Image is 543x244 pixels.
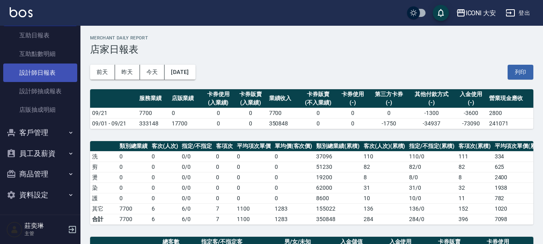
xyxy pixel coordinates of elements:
td: 0 / 0 [180,193,214,203]
div: (-) [457,98,485,107]
td: 10 / 0 [407,193,457,203]
td: 0 [337,118,369,129]
td: 350848 [314,214,362,224]
td: 10 [362,193,407,203]
button: 員工及薪資 [3,143,77,164]
div: 卡券使用 [204,90,232,98]
td: 111 [457,151,493,162]
button: [DATE] [165,65,195,80]
td: 1100 [235,214,273,224]
td: 09/01 - 09/21 [90,118,137,129]
th: 服務業績 [137,89,170,108]
button: 昨天 [115,65,140,80]
td: 染 [90,182,117,193]
td: 0 [369,108,409,118]
div: ICONI 大安 [466,8,496,18]
div: (入業績) [237,98,265,107]
td: -1300 [409,108,455,118]
td: 152 [457,203,493,214]
div: (入業績) [204,98,232,107]
td: 8 / 0 [407,172,457,182]
td: 0 [235,162,273,172]
td: 0 [235,182,273,193]
td: 09/21 [90,108,137,118]
div: 入金使用 [457,90,485,98]
td: 7700 [267,108,300,118]
table: a dense table [90,89,533,129]
td: 19200 [314,172,362,182]
h5: 莊奕琳 [25,222,66,230]
td: 合計 [90,214,117,224]
td: 11 [457,193,493,203]
button: 前天 [90,65,115,80]
td: 0 [299,108,337,118]
td: 剪 [90,162,117,172]
th: 平均項次單價 [235,141,273,152]
td: 6 / 0 [180,203,214,214]
td: 0 / 0 [180,162,214,172]
td: 0 [214,162,235,172]
td: 37096 [314,151,362,162]
td: 155022 [314,203,362,214]
button: 資料設定 [3,185,77,205]
td: 333148 [137,118,170,129]
td: 燙 [90,172,117,182]
td: 0 [299,118,337,129]
th: 客項次 [214,141,235,152]
td: 82 / 0 [407,162,457,172]
td: 0 [117,193,150,203]
td: 其它 [90,203,117,214]
td: 396 [457,214,493,224]
div: (-) [411,98,453,107]
td: 51230 [314,162,362,172]
div: (-) [371,98,407,107]
td: 0 [214,151,235,162]
td: 136 [362,203,407,214]
th: 客次(人次)(累積) [362,141,407,152]
td: 0 [117,151,150,162]
button: 客戶管理 [3,122,77,143]
td: 0 [170,108,202,118]
button: 商品管理 [3,164,77,185]
h3: 店家日報表 [90,44,533,55]
td: -34937 [409,118,455,129]
td: 洗 [90,151,117,162]
th: 店販業績 [170,89,202,108]
th: 業績收入 [267,89,300,108]
td: 31 [362,182,407,193]
td: 0 [214,193,235,203]
div: 卡券販賣 [301,90,335,98]
button: ICONI 大安 [453,5,500,21]
img: Logo [10,7,33,17]
button: 登出 [502,6,533,21]
td: 284 [362,214,407,224]
th: 指定/不指定(累積) [407,141,457,152]
img: Person [6,221,23,238]
button: save [433,5,449,21]
td: 6 [150,214,180,224]
div: 其他付款方式 [411,90,453,98]
th: 指定/不指定 [180,141,214,152]
td: -1750 [369,118,409,129]
td: 0 / 0 [180,172,214,182]
td: 1283 [273,214,315,224]
p: 主管 [25,230,66,237]
td: 17700 [170,118,202,129]
td: 31 / 0 [407,182,457,193]
div: 第三方卡券 [371,90,407,98]
td: 7 [214,203,235,214]
td: 0 [337,108,369,118]
div: (-) [339,98,367,107]
td: 0 [117,172,150,182]
td: 0 [273,162,315,172]
td: 0 [235,151,273,162]
td: 0 [202,118,234,129]
td: 0 [202,108,234,118]
a: 店販抽成明細 [3,100,77,119]
a: 設計師抽成報表 [3,82,77,100]
td: 0 [117,182,150,193]
h2: Merchant Daily Report [90,35,533,41]
td: 6 [150,203,180,214]
td: 0 [150,182,180,193]
td: 0 [273,151,315,162]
